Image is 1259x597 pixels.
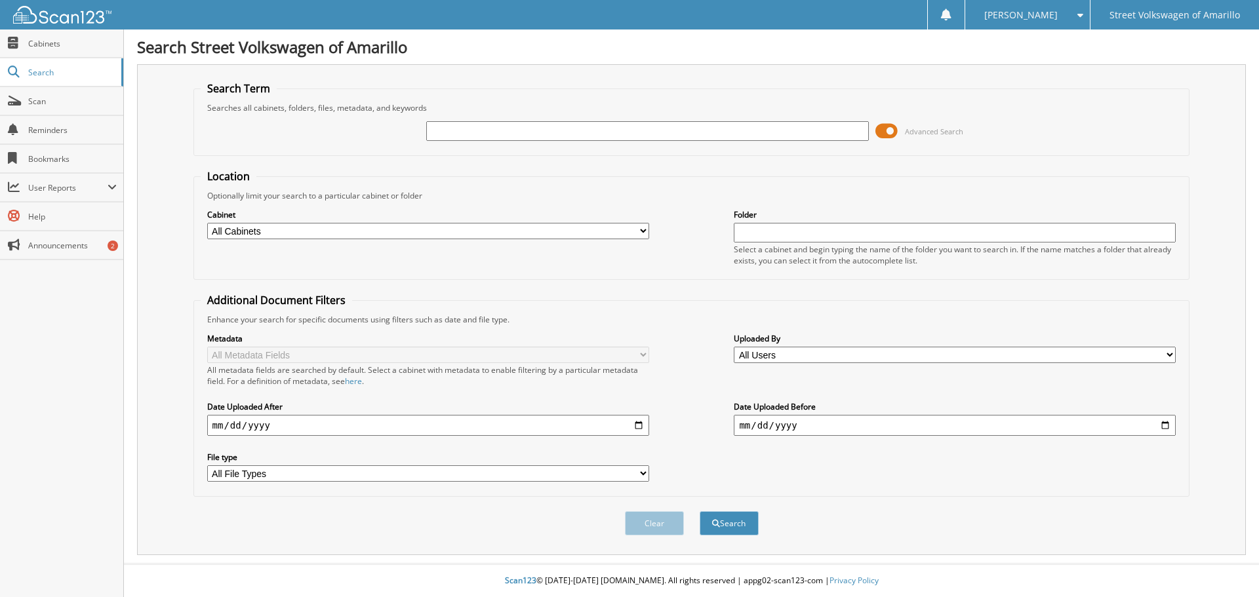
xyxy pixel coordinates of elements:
div: Enhance your search for specific documents using filters such as date and file type. [201,314,1183,325]
label: Date Uploaded Before [734,401,1176,412]
span: Reminders [28,125,117,136]
h1: Search Street Volkswagen of Amarillo [137,36,1246,58]
label: Folder [734,209,1176,220]
button: Search [700,511,759,535]
label: File type [207,452,649,463]
legend: Additional Document Filters [201,293,352,307]
div: Select a cabinet and begin typing the name of the folder you want to search in. If the name match... [734,244,1176,266]
div: Optionally limit your search to a particular cabinet or folder [201,190,1183,201]
span: Street Volkswagen of Amarillo [1109,11,1240,19]
input: start [207,415,649,436]
a: here [345,376,362,387]
legend: Search Term [201,81,277,96]
span: Announcements [28,240,117,251]
span: [PERSON_NAME] [984,11,1058,19]
button: Clear [625,511,684,535]
label: Cabinet [207,209,649,220]
label: Metadata [207,333,649,344]
input: end [734,415,1176,436]
span: Advanced Search [905,126,963,136]
label: Date Uploaded After [207,401,649,412]
iframe: Chat Widget [1193,534,1259,597]
span: Scan123 [505,575,536,586]
span: Scan [28,96,117,107]
a: Privacy Policy [829,575,879,586]
img: scan123-logo-white.svg [13,6,111,24]
div: © [DATE]-[DATE] [DOMAIN_NAME]. All rights reserved | appg02-scan123-com | [124,565,1259,597]
div: Searches all cabinets, folders, files, metadata, and keywords [201,102,1183,113]
span: Search [28,67,115,78]
div: 2 [108,241,118,251]
span: User Reports [28,182,108,193]
span: Help [28,211,117,222]
label: Uploaded By [734,333,1176,344]
legend: Location [201,169,256,183]
span: Cabinets [28,38,117,49]
div: All metadata fields are searched by default. Select a cabinet with metadata to enable filtering b... [207,364,649,387]
span: Bookmarks [28,153,117,164]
